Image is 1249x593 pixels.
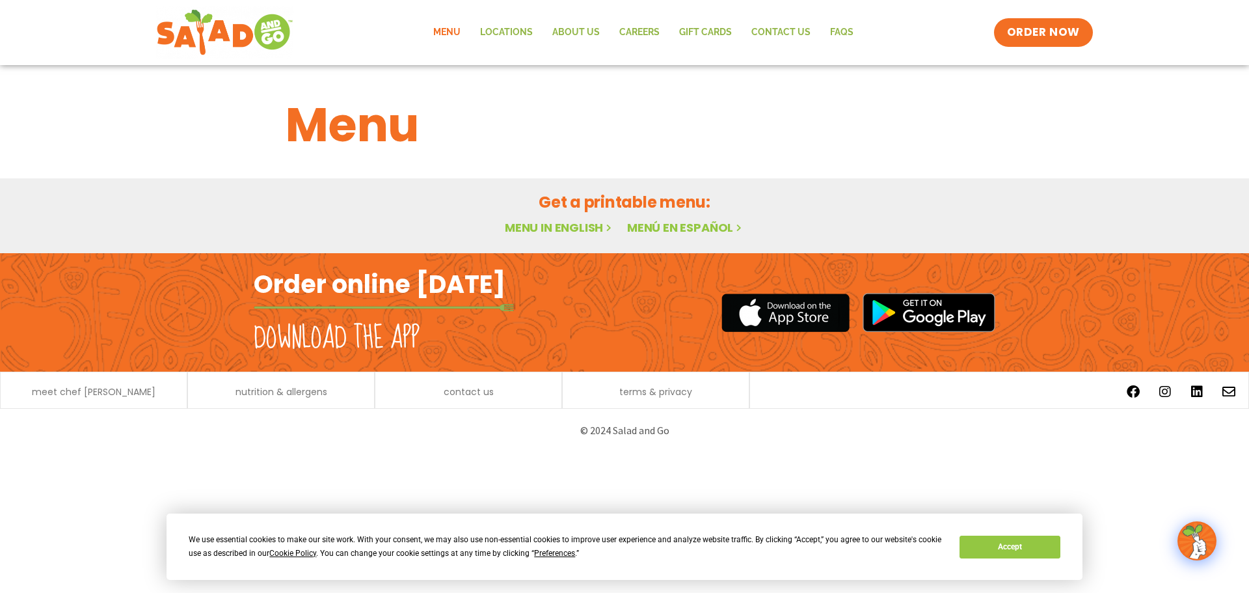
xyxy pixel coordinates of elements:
a: ORDER NOW [994,18,1093,47]
span: ORDER NOW [1007,25,1080,40]
button: Accept [960,536,1060,559]
p: © 2024 Salad and Go [260,422,989,439]
span: Cookie Policy [269,549,316,558]
a: FAQs [820,18,863,48]
a: nutrition & allergens [235,387,327,396]
a: Locations [470,18,543,48]
img: wpChatIcon [1179,523,1215,559]
a: terms & privacy [619,387,692,396]
h2: Get a printable menu: [286,191,963,214]
a: Menu [423,18,470,48]
img: appstore [721,292,850,334]
img: new-SAG-logo-768×292 [156,7,293,59]
nav: Menu [423,18,863,48]
span: Preferences [534,549,575,558]
a: GIFT CARDS [669,18,742,48]
a: Careers [610,18,669,48]
img: google_play [863,293,995,332]
a: contact us [444,387,494,396]
div: Cookie Consent Prompt [167,514,1082,580]
a: Menu in English [505,219,614,236]
h2: Order online [DATE] [254,268,505,300]
a: meet chef [PERSON_NAME] [32,387,155,396]
h1: Menu [286,90,963,160]
a: About Us [543,18,610,48]
a: Contact Us [742,18,820,48]
img: fork [254,304,514,311]
h2: Download the app [254,320,420,357]
div: We use essential cookies to make our site work. With your consent, we may also use non-essential ... [189,533,944,560]
a: Menú en español [627,219,744,236]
